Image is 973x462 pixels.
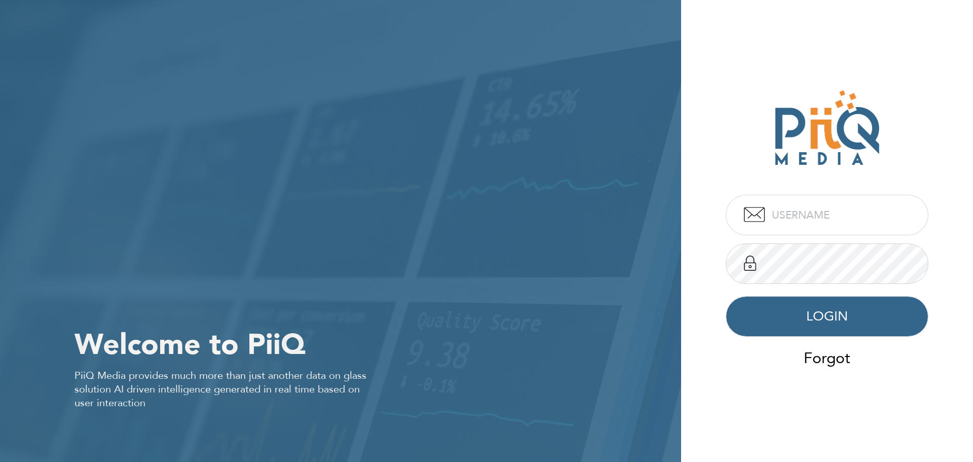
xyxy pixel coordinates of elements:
[726,296,928,337] button: LOGIN
[744,256,756,271] img: lock.png
[74,369,378,410] p: PiiQ Media provides much more than just another data on glass solution AI driven intelligence gen...
[774,89,880,166] img: logo.png
[744,207,765,222] img: email.png
[797,345,857,373] a: Forgot
[74,325,681,365] h1: Welcome to PiiQ
[726,195,928,235] input: USERNAME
